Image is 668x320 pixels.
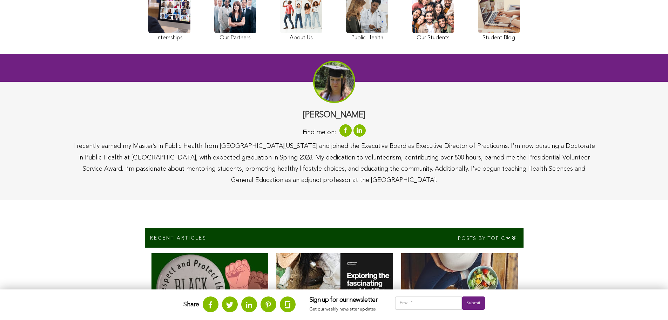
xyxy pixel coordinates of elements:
[303,127,336,138] span: Find me on:
[462,297,485,310] input: Submit
[633,286,668,320] iframe: Chat Widget
[310,306,381,314] p: Get our weekly newsletter updates.
[452,228,524,248] div: Posts by topic
[150,235,207,241] p: Recent Articles
[73,110,596,121] h3: [PERSON_NAME]
[395,297,463,310] input: Email*
[285,301,290,308] img: glassdoor.svg
[310,297,381,305] h3: Sign up for our newsletter
[73,141,596,186] div: I recently earned my Master’s in Public Health from [GEOGRAPHIC_DATA][US_STATE] and joined the Ex...
[183,301,199,308] strong: Share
